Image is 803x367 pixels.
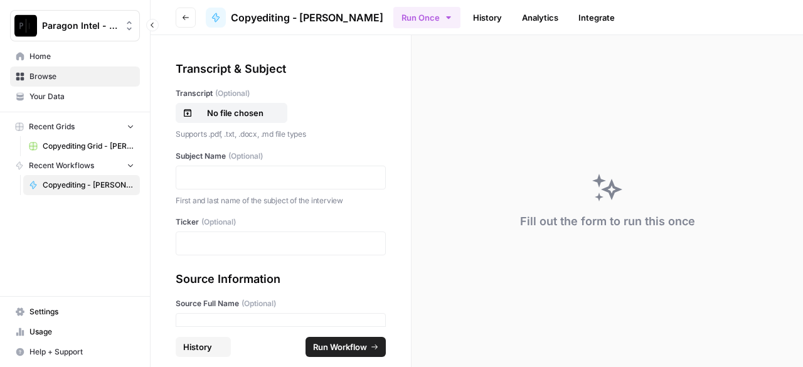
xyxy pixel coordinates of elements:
[29,121,75,132] span: Recent Grids
[176,194,386,207] p: First and last name of the subject of the interview
[10,87,140,107] a: Your Data
[242,298,276,309] span: (Optional)
[10,302,140,322] a: Settings
[306,337,386,357] button: Run Workflow
[176,88,386,99] label: Transcript
[29,160,94,171] span: Recent Workflows
[10,322,140,342] a: Usage
[42,19,118,32] span: Paragon Intel - Copyediting
[176,216,386,228] label: Ticker
[176,151,386,162] label: Subject Name
[201,216,236,228] span: (Optional)
[195,107,275,119] p: No file chosen
[10,342,140,362] button: Help + Support
[23,136,140,156] a: Copyediting Grid - [PERSON_NAME]
[29,71,134,82] span: Browse
[10,117,140,136] button: Recent Grids
[520,213,695,230] div: Fill out the form to run this once
[43,179,134,191] span: Copyediting - [PERSON_NAME]
[231,10,383,25] span: Copyediting - [PERSON_NAME]
[10,156,140,175] button: Recent Workflows
[176,270,386,288] div: Source Information
[215,88,250,99] span: (Optional)
[10,10,140,41] button: Workspace: Paragon Intel - Copyediting
[176,60,386,78] div: Transcript & Subject
[206,8,383,28] a: Copyediting - [PERSON_NAME]
[571,8,622,28] a: Integrate
[176,337,231,357] button: History
[29,91,134,102] span: Your Data
[10,46,140,66] a: Home
[176,298,386,309] label: Source Full Name
[183,341,212,353] span: History
[43,141,134,152] span: Copyediting Grid - [PERSON_NAME]
[29,326,134,338] span: Usage
[176,103,287,123] button: No file chosen
[29,51,134,62] span: Home
[29,346,134,358] span: Help + Support
[514,8,566,28] a: Analytics
[228,151,263,162] span: (Optional)
[10,66,140,87] a: Browse
[393,7,460,28] button: Run Once
[176,128,386,141] p: Supports .pdf, .txt, .docx, .md file types
[23,175,140,195] a: Copyediting - [PERSON_NAME]
[29,306,134,317] span: Settings
[14,14,37,37] img: Paragon Intel - Copyediting Logo
[465,8,509,28] a: History
[313,341,367,353] span: Run Workflow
